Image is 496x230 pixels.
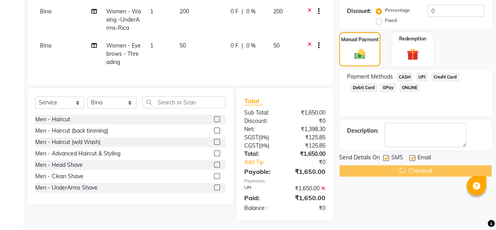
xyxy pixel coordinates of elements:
[242,7,243,16] span: |
[273,8,282,15] span: 200
[231,42,238,50] span: 0 F
[238,109,285,117] div: Sub Total:
[273,42,279,49] span: 50
[244,134,258,141] span: SGST
[400,83,420,92] span: ONLINE
[285,142,331,150] div: ₹125.85
[238,125,285,133] div: Net:
[35,127,108,135] div: Men - Haircut (back timming)
[238,158,293,166] a: Add Tip
[40,8,51,15] span: Bina
[244,142,259,149] span: CGST
[180,42,186,49] span: 50
[285,117,331,125] div: ₹0
[399,35,426,42] label: Redemption
[285,150,331,158] div: ₹1,650.00
[238,150,285,158] div: Total:
[106,42,141,66] span: Women - Eyebrows - Threading
[260,142,268,149] span: 9%
[238,167,285,176] div: Payable:
[35,184,98,192] div: Men - UnderArms Shave
[347,127,378,135] div: Description:
[285,204,331,212] div: ₹0
[350,83,377,92] span: Debit Card
[238,117,285,125] div: Discount:
[142,96,225,108] input: Search or Scan
[150,8,153,15] span: 1
[416,73,428,82] span: UPI
[35,161,83,169] div: Men - Head Shave
[347,7,371,15] div: Discount:
[285,125,331,133] div: ₹1,398.30
[341,36,379,43] label: Manual Payment
[238,193,285,203] div: Paid:
[380,83,396,92] span: GPay
[40,42,51,49] span: Bina
[285,133,331,142] div: ₹125.85
[35,138,100,146] div: Men - Haircut (w/d Wash)
[385,7,410,14] label: Percentage
[242,42,243,50] span: |
[244,178,325,184] div: Payments
[285,167,331,176] div: ₹1,650.00
[396,73,413,82] span: CASH
[285,109,331,117] div: ₹1,650.00
[246,7,256,16] span: 0 %
[238,184,285,193] div: UPI
[238,133,285,142] div: ( )
[35,150,120,158] div: Men - Advanced Haircut & Styling
[246,42,256,50] span: 0 %
[339,153,380,163] span: Send Details On
[385,17,397,24] label: Fixed
[351,48,369,60] img: _cash.svg
[285,193,331,203] div: ₹1,650.00
[244,97,262,105] span: Total
[418,153,431,163] span: Email
[431,73,460,82] span: Credit Card
[238,204,285,212] div: Balance :
[231,7,238,16] span: 0 F
[150,42,153,49] span: 1
[285,184,331,193] div: ₹1,650.00
[347,73,393,81] span: Payment Methods
[293,158,331,166] div: ₹0
[35,115,70,124] div: Men - Haircut
[106,8,141,31] span: Women - Waxing -UnderArms-Rica
[180,8,189,15] span: 200
[35,172,84,181] div: Men - Clean Shave
[260,134,267,141] span: 9%
[238,142,285,150] div: ( )
[391,153,403,163] span: SMS
[403,47,422,62] img: _gift.svg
